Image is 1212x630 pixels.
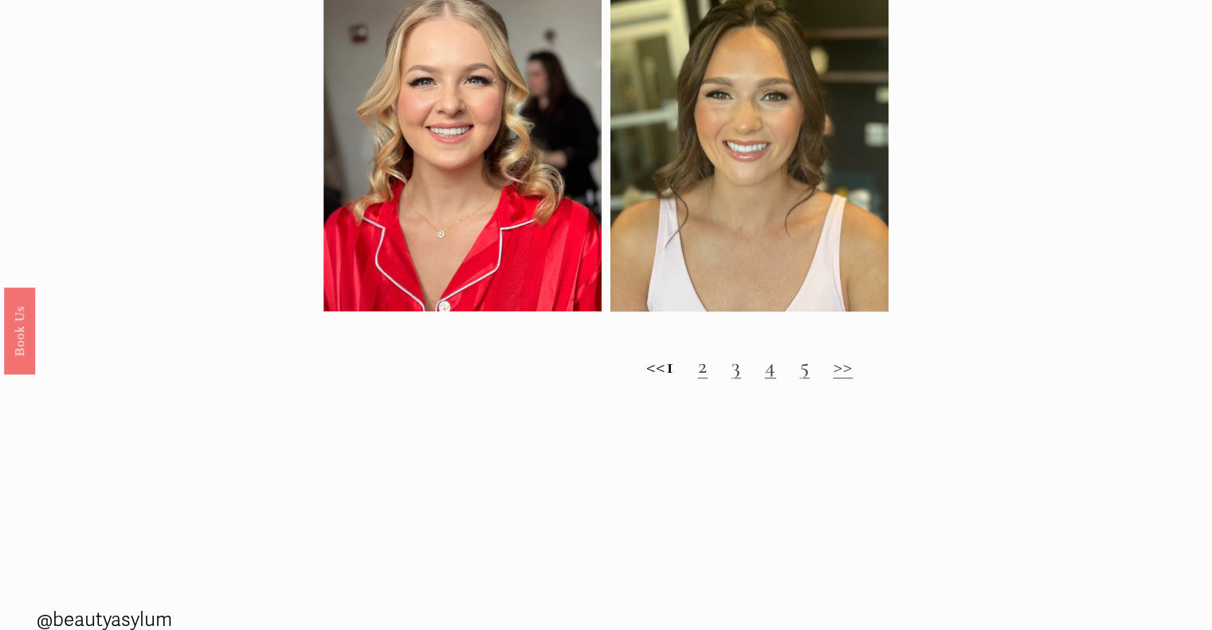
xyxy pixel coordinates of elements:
[4,287,35,374] a: Book Us
[666,352,674,379] strong: 1
[324,353,1176,379] h2: <<
[765,352,776,379] a: 4
[800,352,810,379] a: 5
[732,352,741,379] a: 3
[698,352,708,379] a: 2
[833,352,853,379] a: >>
